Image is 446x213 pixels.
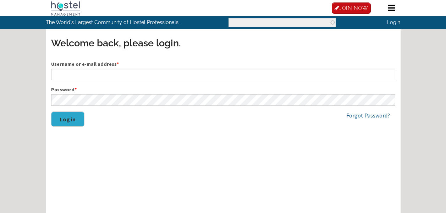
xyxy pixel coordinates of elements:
[51,61,395,68] label: Username or e-mail address
[228,18,336,27] input: Enter the terms you wish to search for.
[46,16,194,29] p: The World's Largest Community of Hostel Professionals.
[387,19,400,25] a: Login
[332,2,371,14] a: JOIN NOW
[51,1,80,16] img: Hostel Management Home
[51,111,84,127] button: Log in
[51,86,395,93] label: Password
[117,61,119,67] span: This field is required.
[51,36,395,50] h3: Welcome back, please login.
[346,112,390,119] a: Forgot Password?
[75,86,77,93] span: This field is required.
